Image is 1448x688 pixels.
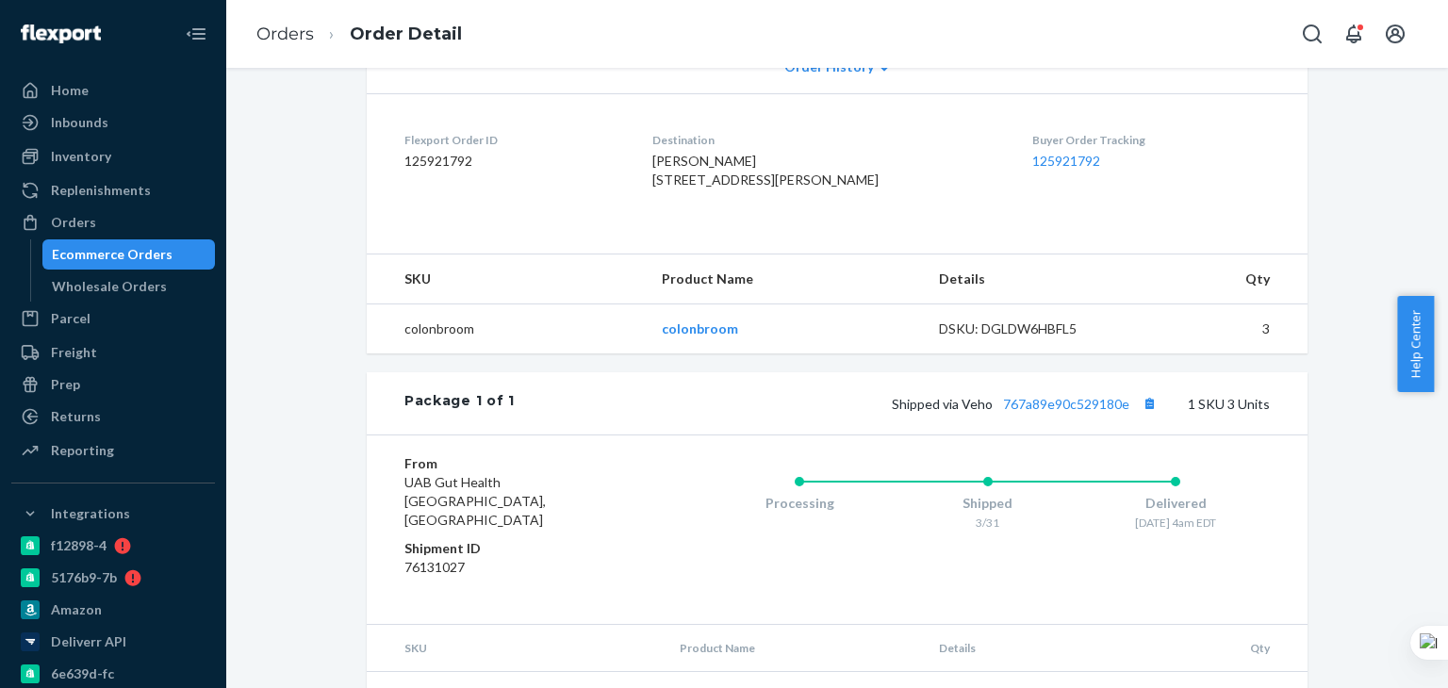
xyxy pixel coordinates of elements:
div: Shipped [894,494,1082,513]
img: Flexport logo [21,25,101,43]
div: 1 SKU 3 Units [515,391,1270,416]
button: Close Navigation [177,15,215,53]
a: 125921792 [1032,153,1100,169]
dt: Destination [652,132,1003,148]
button: Open Search Box [1293,15,1331,53]
div: Integrations [51,504,130,523]
a: Returns [11,401,215,432]
div: DSKU: DGLDW6HBFL5 [939,319,1116,338]
div: Inbounds [51,113,108,132]
a: Amazon [11,595,215,625]
a: Inbounds [11,107,215,138]
a: Wholesale Orders [42,271,216,302]
th: Product Name [665,625,924,672]
a: Freight [11,337,215,368]
div: Returns [51,407,101,426]
a: Orders [11,207,215,238]
div: Deliverr API [51,632,126,651]
div: Amazon [51,600,102,619]
div: 5176b9-7b [51,568,117,587]
a: 767a89e90c529180e [1003,396,1129,412]
dd: 76131027 [404,558,630,577]
a: f12898-4 [11,531,215,561]
div: Orders [51,213,96,232]
a: colonbroom [662,320,738,336]
a: Reporting [11,435,215,466]
th: Details [924,254,1131,304]
div: Home [51,81,89,100]
ol: breadcrumbs [241,7,477,62]
div: 3/31 [894,515,1082,531]
button: Integrations [11,499,215,529]
span: Shipped via Veho [892,396,1161,412]
div: Wholesale Orders [52,277,167,296]
div: Freight [51,343,97,362]
td: colonbroom [367,304,647,354]
a: 5176b9-7b [11,563,215,593]
a: Replenishments [11,175,215,205]
td: 3 [1131,304,1308,354]
div: Replenishments [51,181,151,200]
th: Product Name [647,254,924,304]
dt: Buyer Order Tracking [1032,132,1270,148]
div: Package 1 of 1 [404,391,515,416]
button: Open notifications [1335,15,1373,53]
a: Parcel [11,303,215,334]
button: Copy tracking number [1137,391,1161,416]
dd: 125921792 [404,152,622,171]
th: Qty [1131,254,1308,304]
div: Parcel [51,309,90,328]
th: SKU [367,625,665,672]
a: Home [11,75,215,106]
div: f12898-4 [51,536,107,555]
th: Details [924,625,1131,672]
th: Qty [1131,625,1308,672]
div: Processing [705,494,894,513]
div: 6e639d-fc [51,664,114,683]
a: Deliverr API [11,627,215,657]
dt: From [404,454,630,473]
a: Orders [256,24,314,44]
a: Ecommerce Orders [42,239,216,270]
div: Ecommerce Orders [52,245,173,264]
div: Prep [51,375,80,394]
span: [PERSON_NAME] [STREET_ADDRESS][PERSON_NAME] [652,153,879,188]
th: SKU [367,254,647,304]
button: Open account menu [1376,15,1414,53]
dt: Flexport Order ID [404,132,622,148]
button: Help Center [1397,296,1434,392]
a: Order Detail [350,24,462,44]
div: Reporting [51,441,114,460]
div: [DATE] 4am EDT [1081,515,1270,531]
a: Prep [11,369,215,400]
a: Inventory [11,141,215,172]
span: UAB Gut Health [GEOGRAPHIC_DATA], [GEOGRAPHIC_DATA] [404,474,546,528]
div: Inventory [51,147,111,166]
div: Delivered [1081,494,1270,513]
dt: Shipment ID [404,539,630,558]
